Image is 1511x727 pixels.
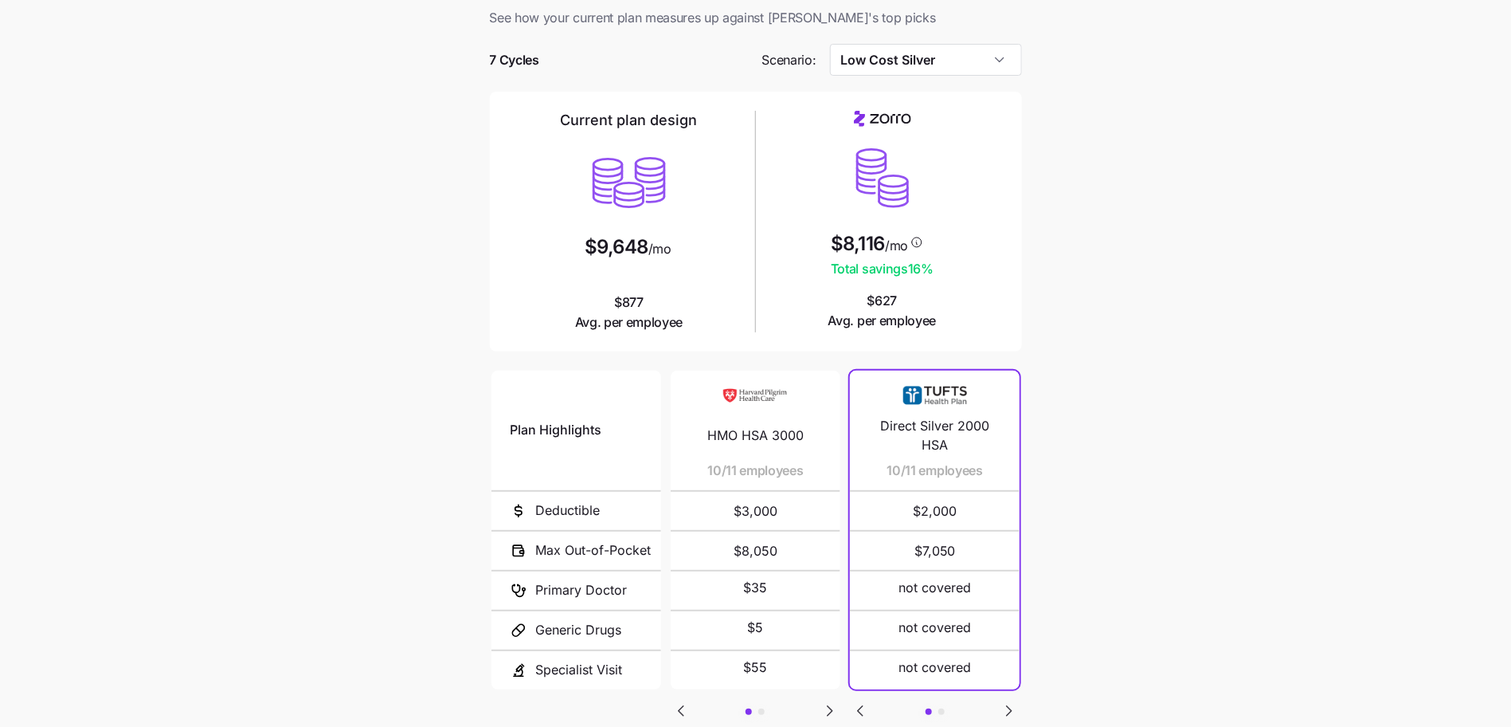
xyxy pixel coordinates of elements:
span: Primary Doctor [536,580,628,600]
span: /mo [885,239,908,252]
span: $55 [743,658,767,678]
span: Specialist Visit [536,660,623,680]
span: $627 [828,291,937,331]
span: Total savings 16 % [831,259,934,279]
span: $5 [747,618,763,638]
span: /mo [648,242,671,255]
span: not covered [898,658,971,678]
span: $3,000 [690,492,821,530]
span: not covered [898,578,971,598]
button: Go to previous slide [671,701,691,721]
span: $8,116 [831,234,885,253]
button: Go to next slide [820,701,840,721]
span: 10/11 employees [707,461,803,481]
span: $8,050 [690,532,821,570]
span: 7 Cycles [490,50,539,70]
span: Scenario: [762,50,816,70]
span: Avg. per employee [828,311,937,331]
span: $2,000 [869,492,1000,530]
h2: Current plan design [561,111,698,130]
span: Deductible [536,501,601,521]
span: Direct Silver 2000 HSA [869,416,1000,456]
span: HMO HSA 3000 [707,426,804,446]
button: Go to next slide [999,701,1020,721]
span: $877 [575,293,683,332]
span: Generic Drugs [536,620,622,640]
img: Carrier [723,380,787,411]
span: not covered [898,618,971,638]
svg: Go to next slide [1000,701,1019,721]
span: See how your current plan measures up against [PERSON_NAME]'s top picks [490,8,1022,28]
span: Avg. per employee [575,312,683,332]
span: 10/11 employees [887,461,983,481]
span: $35 [743,578,767,598]
svg: Go to next slide [820,701,840,721]
span: Plan Highlights [511,420,602,440]
span: $9,648 [585,238,648,257]
span: Max Out-of-Pocket [536,540,652,560]
img: Carrier [903,380,967,411]
span: $7,050 [869,532,1000,570]
button: Go to previous slide [850,701,871,721]
svg: Go to previous slide [851,701,870,721]
svg: Go to previous slide [671,701,691,721]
